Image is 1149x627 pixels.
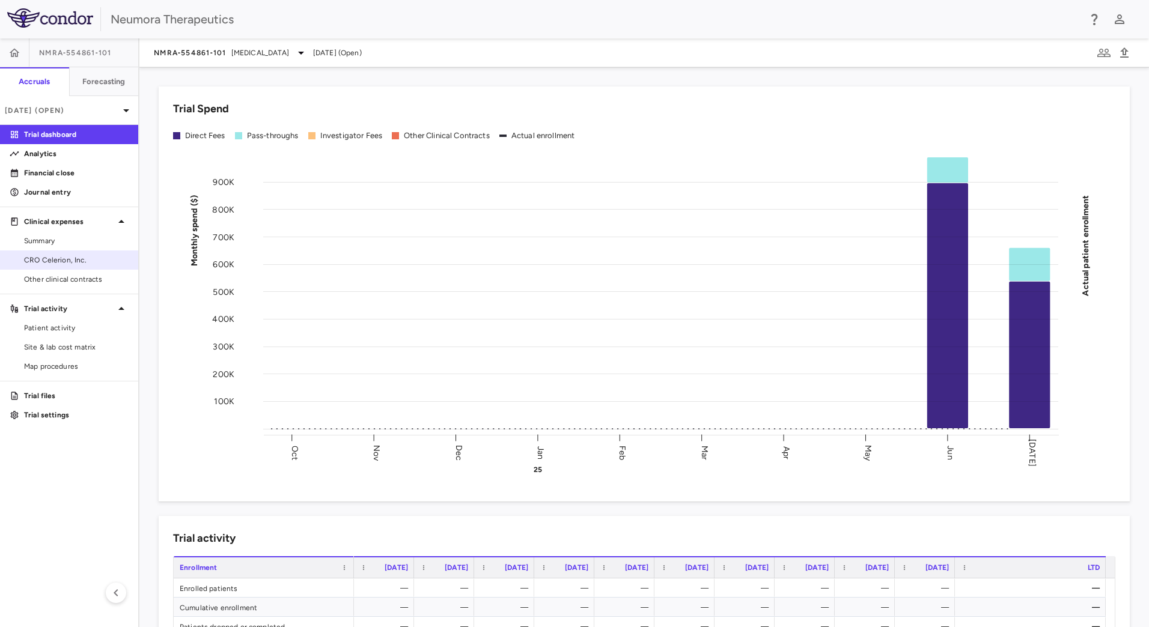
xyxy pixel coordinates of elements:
div: — [425,578,468,598]
img: logo-full-SnFGN8VE.png [7,8,93,28]
span: [DATE] [805,563,829,572]
div: — [846,578,889,598]
span: NMRA‐554861‐101 [39,48,112,58]
text: Jun [945,446,955,459]
span: NMRA‐554861‐101 [154,48,227,58]
span: [DATE] [505,563,528,572]
div: — [665,598,709,617]
div: — [846,598,889,617]
span: [DATE] [745,563,769,572]
div: — [906,578,949,598]
div: Other Clinical Contracts [404,130,490,141]
text: Dec [454,444,464,460]
span: [DATE] [685,563,709,572]
div: — [725,598,769,617]
p: Clinical expenses [24,216,114,227]
text: Mar [699,445,710,459]
div: — [545,598,588,617]
span: LTD [1088,563,1100,572]
span: [DATE] [865,563,889,572]
div: — [665,578,709,598]
p: Trial settings [24,410,129,420]
tspan: 800K [212,204,234,214]
div: Direct Fees [185,130,225,141]
h6: Trial Spend [173,101,229,117]
text: 25 [534,465,542,474]
tspan: 500K [213,286,234,297]
p: Trial files [24,390,129,401]
span: [DATE] (Open) [313,47,362,58]
text: Oct [290,445,300,459]
div: — [365,578,408,598]
tspan: 400K [212,314,234,324]
span: Enrollment [180,563,218,572]
div: — [425,598,468,617]
p: Analytics [24,148,129,159]
tspan: 200K [213,369,234,379]
div: — [785,578,829,598]
div: Actual enrollment [511,130,575,141]
span: Map procedures [24,361,129,372]
tspan: 300K [213,342,234,352]
p: Trial activity [24,303,114,314]
div: Enrolled patients [174,578,354,597]
div: — [966,578,1100,598]
p: [DATE] (Open) [5,105,119,116]
div: — [485,578,528,598]
h6: Accruals [19,76,50,87]
span: [MEDICAL_DATA] [231,47,289,58]
span: [DATE] [385,563,408,572]
text: Feb [617,445,627,459]
tspan: 100K [214,396,234,407]
tspan: 900K [213,177,234,187]
span: [DATE] [565,563,588,572]
h6: Forecasting [82,76,126,87]
div: — [365,598,408,617]
tspan: 600K [213,259,234,270]
span: [DATE] [625,563,648,572]
p: Trial dashboard [24,129,129,140]
span: [DATE] [445,563,468,572]
span: [DATE] [925,563,949,572]
div: — [605,578,648,598]
div: — [785,598,829,617]
p: Financial close [24,168,129,178]
span: Site & lab cost matrix [24,342,129,353]
div: — [545,578,588,598]
tspan: 700K [213,232,234,242]
p: Journal entry [24,187,129,198]
div: — [485,598,528,617]
tspan: Actual patient enrollment [1080,195,1091,295]
span: Patient activity [24,323,129,333]
div: Neumora Therapeutics [111,10,1079,28]
div: — [605,598,648,617]
div: — [906,598,949,617]
text: Jan [535,446,546,459]
div: — [966,598,1100,617]
text: May [863,444,873,461]
text: Apr [781,446,791,459]
span: Summary [24,235,129,246]
text: [DATE] [1027,439,1037,467]
tspan: Monthly spend ($) [189,195,200,266]
text: Nov [371,444,382,461]
div: — [725,578,769,598]
div: Investigator Fees [320,130,383,141]
span: CRO Celerion, Inc. [24,255,129,265]
div: Cumulative enrollment [174,598,354,616]
h6: Trial activity [173,530,236,547]
span: Other clinical contracts [24,274,129,285]
div: Pass-throughs [247,130,299,141]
